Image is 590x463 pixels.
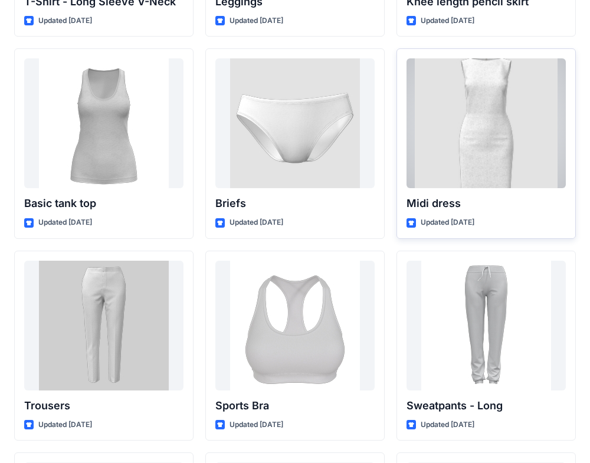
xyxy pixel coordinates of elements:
[407,261,566,390] a: Sweatpants - Long
[38,216,92,229] p: Updated [DATE]
[215,58,375,188] a: Briefs
[24,195,183,212] p: Basic tank top
[407,398,566,414] p: Sweatpants - Long
[407,58,566,188] a: Midi dress
[230,216,283,229] p: Updated [DATE]
[38,419,92,431] p: Updated [DATE]
[230,15,283,27] p: Updated [DATE]
[421,216,474,229] p: Updated [DATE]
[407,195,566,212] p: Midi dress
[215,195,375,212] p: Briefs
[215,398,375,414] p: Sports Bra
[215,261,375,390] a: Sports Bra
[24,58,183,188] a: Basic tank top
[38,15,92,27] p: Updated [DATE]
[230,419,283,431] p: Updated [DATE]
[421,419,474,431] p: Updated [DATE]
[421,15,474,27] p: Updated [DATE]
[24,261,183,390] a: Trousers
[24,398,183,414] p: Trousers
